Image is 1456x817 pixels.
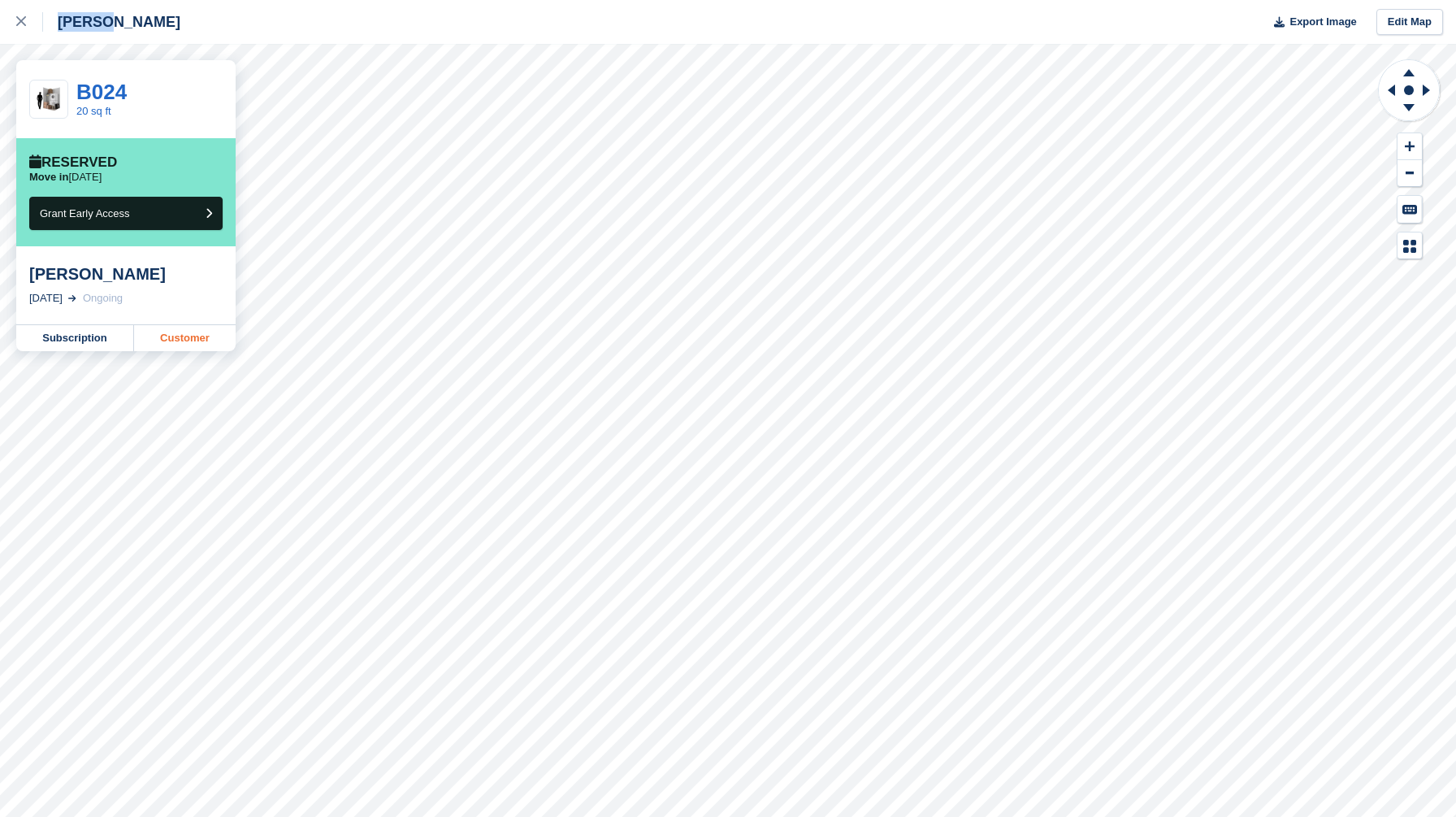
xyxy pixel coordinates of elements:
[76,105,111,117] a: 20 sq ft
[40,207,130,219] span: Grant Early Access
[1397,133,1422,160] button: Zoom In
[134,325,236,351] a: Customer
[83,290,123,306] div: Ongoing
[1264,9,1357,36] button: Export Image
[1376,9,1443,36] a: Edit Map
[29,264,223,284] div: [PERSON_NAME]
[29,197,223,230] button: Grant Early Access
[68,295,76,302] img: arrow-right-light-icn-cde0832a797a2874e46488d9cf13f60e5c3a73dbe684e267c42b8395dfbc2abf.svg
[1289,14,1356,30] span: Export Image
[16,325,134,351] a: Subscription
[29,171,102,184] p: [DATE]
[1397,160,1422,187] button: Zoom Out
[1397,196,1422,223] button: Keyboard Shortcuts
[43,12,180,32] div: [PERSON_NAME]
[30,85,67,114] img: 20-sqft-unit.jpg
[29,171,68,183] span: Move in
[29,154,117,171] div: Reserved
[29,290,63,306] div: [DATE]
[1397,232,1422,259] button: Map Legend
[76,80,127,104] a: B024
